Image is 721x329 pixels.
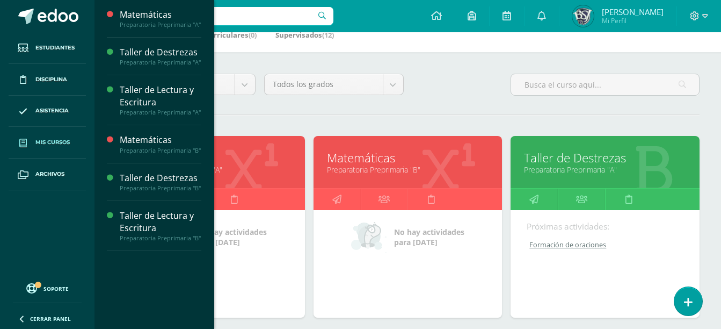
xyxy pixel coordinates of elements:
span: No hay actividades para [DATE] [394,227,464,247]
div: Preparatoria Preprimaria "A" [120,21,201,28]
div: Preparatoria Preprimaria "B" [120,184,201,192]
a: Disciplina [9,64,86,96]
a: Matemáticas [327,149,489,166]
a: Taller de Lectura y EscrituraPreparatoria Preprimaria "B" [120,210,201,242]
a: Soporte [13,281,82,295]
span: Estudiantes [35,44,75,52]
div: Matemáticas [120,134,201,146]
span: Cerrar panel [30,315,71,323]
a: MatemáticasPreparatoria Preprimaria "B" [120,134,201,154]
div: Próximas actividades: [527,221,683,232]
div: Taller de Destrezas [120,172,201,184]
span: Mis cursos [35,138,70,147]
span: [PERSON_NAME] [602,6,664,17]
a: MatemáticasPreparatoria Preprimaria "A" [120,9,201,28]
a: Preparatoria Preprimaria "A" [524,164,686,175]
div: Taller de Lectura y Escritura [120,210,201,234]
a: Taller de DestrezasPreparatoria Preprimaria "A" [120,46,201,66]
span: Disciplina [35,75,67,84]
a: Todos los grados [265,74,403,95]
a: Taller de Destrezas [524,149,686,166]
span: (0) [249,30,257,40]
img: 9b5f0be0843dd82ac0af1834b396308f.png [572,5,594,27]
div: Preparatoria Preprimaria "A" [120,59,201,66]
a: Mis Extracurriculares(0) [172,26,257,44]
a: Mis cursos [9,127,86,159]
div: Taller de Destrezas [120,46,201,59]
a: Formación de oraciones [527,240,684,249]
a: Taller de DestrezasPreparatoria Preprimaria "B" [120,172,201,192]
input: Busca un usuario... [101,7,333,25]
span: Archivos [35,170,64,178]
a: Asistencia [9,96,86,127]
span: Mi Perfil [602,16,664,25]
span: Todos los grados [273,74,375,95]
div: Preparatoria Preprimaria "B" [120,234,201,242]
span: (12) [322,30,334,40]
a: Supervisados(12) [275,26,334,44]
span: Soporte [43,285,69,292]
div: Taller de Lectura y Escritura [120,84,201,109]
img: no_activities_small.png [351,221,387,253]
div: Matemáticas [120,9,201,21]
a: Preparatoria Preprimaria "B" [327,164,489,175]
span: Asistencia [35,106,69,115]
a: Taller de Lectura y EscrituraPreparatoria Preprimaria "A" [120,84,201,116]
a: Estudiantes [9,32,86,64]
div: Preparatoria Preprimaria "B" [120,147,201,154]
span: No hay actividades para [DATE] [196,227,267,247]
div: Preparatoria Preprimaria "A" [120,109,201,116]
input: Busca el curso aquí... [511,74,699,95]
a: Archivos [9,159,86,190]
